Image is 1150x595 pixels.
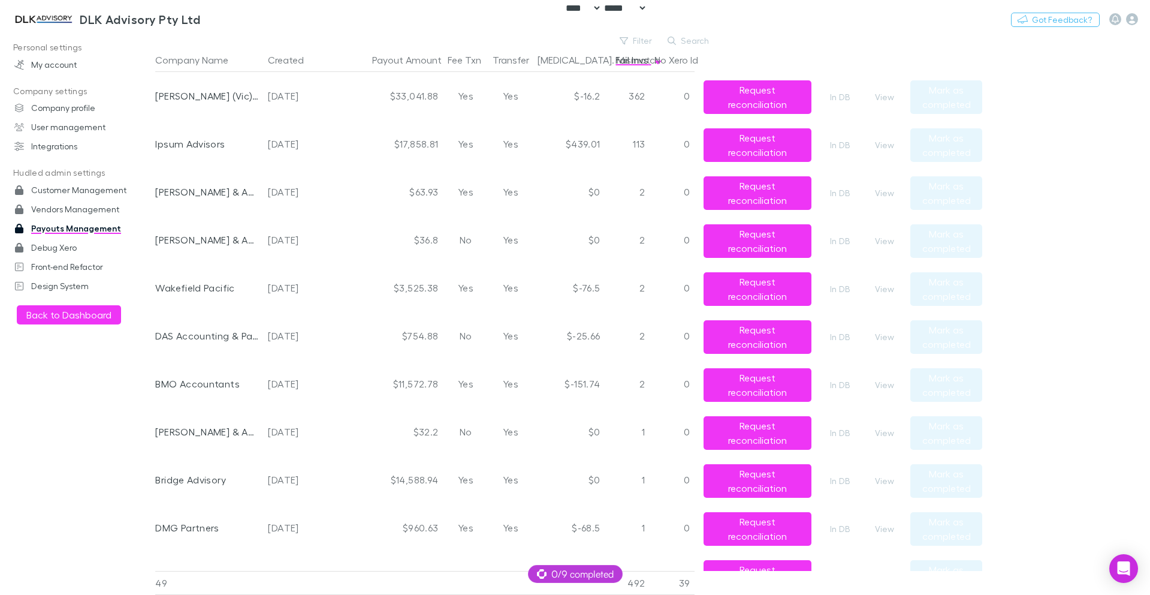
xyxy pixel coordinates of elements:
div: BMO Accountants [155,360,258,408]
div: Yes [488,312,533,360]
button: View [865,570,904,584]
div: $-25.66 [533,312,605,360]
button: Request reconciliation [704,512,811,546]
div: $0 [533,456,605,504]
button: Mark as completed [910,512,982,546]
a: In DB [820,474,859,488]
div: 0 [650,168,695,216]
button: Mark as completed [910,176,982,210]
div: Yes [443,264,488,312]
a: In DB [820,138,859,152]
div: 0 [650,408,695,456]
button: Mark as completed [910,224,982,258]
div: $11,572.78 [335,360,443,408]
div: 2 [605,360,650,408]
button: Request reconciliation [704,272,811,306]
div: $3,525.38 [335,264,443,312]
div: [PERSON_NAME] & Associates Chartered Accountants [155,408,258,456]
button: Request reconciliation [704,320,811,354]
div: $14,588.94 [335,456,443,504]
button: View [865,426,904,440]
button: Request reconciliation [704,80,811,114]
div: $33,041.88 [335,72,443,120]
div: 0 [650,264,695,312]
a: In DB [820,234,859,248]
div: 1 [605,456,650,504]
button: Got Feedback? [1011,13,1100,27]
div: [PERSON_NAME] (Vic) Pty Ltd [155,72,258,120]
div: 0 [650,216,695,264]
div: Yes [488,360,533,408]
div: $36.8 [335,216,443,264]
button: [MEDICAL_DATA]. Mismatch [538,48,675,72]
div: Yes [443,504,488,552]
button: Request reconciliation [704,368,811,402]
a: Front-end Refactor [2,257,162,277]
button: View [865,330,904,344]
div: 113 [605,120,650,168]
div: Open Intercom Messenger [1109,554,1138,583]
div: 0 [650,456,695,504]
div: 2 [605,216,650,264]
div: 2 [605,312,650,360]
div: 2 [605,264,650,312]
a: Company profile [2,98,162,118]
button: Request reconciliation [704,176,811,210]
div: Yes [488,72,533,120]
button: Mark as completed [910,272,982,306]
div: Yes [443,456,488,504]
button: Fail Invs [615,48,663,72]
a: Design System [2,277,162,296]
button: Request reconciliation [704,128,811,162]
a: Integrations [2,137,162,156]
button: View [865,186,904,200]
div: Ipsum Advisors [155,120,258,168]
a: In DB [820,426,859,440]
div: Yes [443,168,488,216]
div: 1 [605,504,650,552]
div: $754.88 [335,312,443,360]
div: Wakefield Pacific [155,264,258,312]
div: $0 [533,216,605,264]
button: View [865,234,904,248]
h3: DLK Advisory Pty Ltd [80,12,200,26]
button: Mark as completed [910,320,982,354]
button: Mark as completed [910,368,982,402]
div: $0 [533,408,605,456]
div: $-151.74 [533,360,605,408]
div: [DATE] [268,168,330,216]
div: Yes [488,408,533,456]
a: In DB [820,90,859,104]
a: In DB [820,570,859,584]
div: Yes [488,216,533,264]
div: 0 [650,312,695,360]
div: Yes [488,264,533,312]
div: [DATE] [268,408,330,456]
div: [PERSON_NAME] & Associates Chartered Accountants [155,168,258,216]
div: $0 [533,168,605,216]
button: Request reconciliation [704,464,811,498]
div: [DATE] [268,504,330,552]
a: In DB [820,282,859,296]
button: Request reconciliation [704,416,811,450]
div: $439.01 [533,120,605,168]
div: Yes [488,504,533,552]
p: Personal settings [2,40,162,55]
div: 1 [605,408,650,456]
a: In DB [820,378,859,392]
a: In DB [820,522,859,536]
div: 0 [650,360,695,408]
div: 39 [650,571,695,595]
div: $-16.2 [533,72,605,120]
a: Debug Xero [2,238,162,257]
button: View [865,474,904,488]
div: Yes [443,72,488,120]
button: View [865,282,904,296]
div: $960.63 [335,504,443,552]
a: Customer Management [2,181,162,200]
div: [DATE] [268,72,330,120]
div: 2 [605,168,650,216]
div: [DATE] [268,120,330,168]
button: Fee Txn [448,48,496,72]
button: View [865,522,904,536]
